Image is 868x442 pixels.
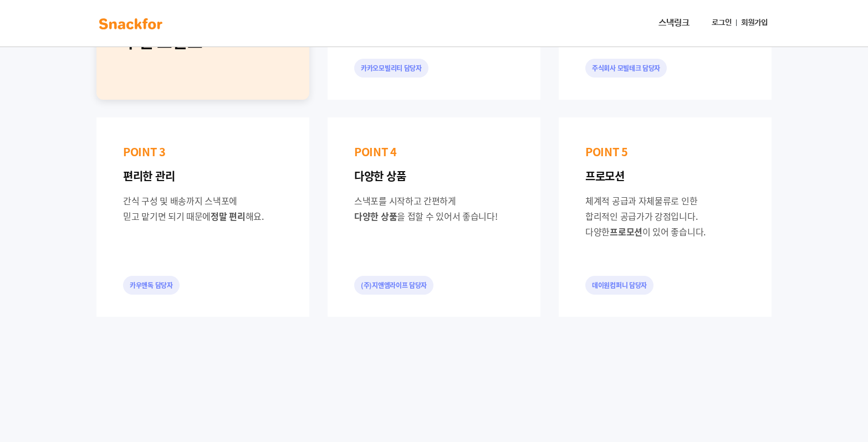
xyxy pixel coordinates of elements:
[585,276,653,295] div: 데이원컴퍼니 담당자
[354,276,433,295] div: (주)지앤엠라이프 담당자
[96,15,166,33] img: background-main-color.svg
[354,168,514,184] p: 다양한 상품
[585,59,667,78] div: 주식회사 모빌테크 담당자
[585,193,745,239] div: 체계적 공급과 자체물류로 인한 합리적인 공급가가 강점입니다. 다양한 이 있어 좋습니다.
[737,13,772,33] a: 회원가입
[585,144,745,160] p: POINT 5
[123,168,283,184] p: 편리한 관리
[354,144,514,160] p: POINT 4
[585,168,745,184] p: 프로모션
[123,144,283,160] p: POINT 3
[123,193,283,224] div: 간식 구성 및 배송까지 스낵포에 믿고 맡기면 되기 때문에 해요.
[707,13,736,33] a: 로그인
[654,12,694,34] a: 스낵링크
[354,193,514,224] div: 스낵포를 시작하고 간편하게 을 접할 수 있어서 좋습니다!
[610,225,642,238] span: 프로모션
[354,209,397,223] span: 다양한 상품
[123,276,180,295] div: 카우앤독 담당자
[354,59,428,78] div: 카카오모빌리티 담당자
[211,209,246,223] span: 정말 편리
